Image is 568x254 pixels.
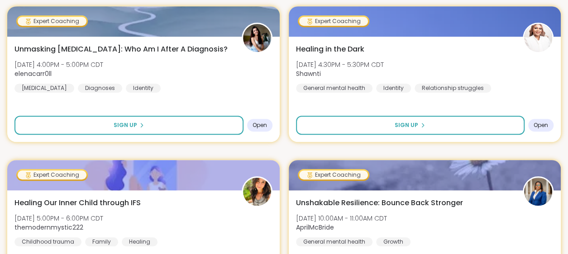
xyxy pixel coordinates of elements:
[126,84,161,93] div: Identity
[296,214,387,223] span: [DATE] 10:00AM - 11:00AM CDT
[524,24,552,52] img: Shawnti
[78,84,122,93] div: Diagnoses
[85,237,118,246] div: Family
[296,116,525,135] button: Sign Up
[14,60,103,69] span: [DATE] 4:00PM - 5:00PM CDT
[296,223,334,232] b: AprilMcBride
[18,17,86,26] div: Expert Coaching
[395,121,418,129] span: Sign Up
[14,69,52,78] b: elenacarr0ll
[14,223,83,232] b: themodernmystic222
[243,178,271,206] img: themodernmystic222
[14,116,243,135] button: Sign Up
[296,69,321,78] b: Shawnti
[376,237,410,246] div: Growth
[14,198,141,208] span: Healing Our Inner Child through IFS
[14,214,103,223] span: [DATE] 5:00PM - 6:00PM CDT
[114,121,137,129] span: Sign Up
[253,122,267,129] span: Open
[296,198,463,208] span: Unshakable Resilience: Bounce Back Stronger
[14,84,74,93] div: [MEDICAL_DATA]
[296,60,384,69] span: [DATE] 4:30PM - 5:30PM CDT
[296,84,372,93] div: General mental health
[18,170,86,179] div: Expert Coaching
[14,237,81,246] div: Childhood trauma
[296,44,364,55] span: Healing in the Dark
[534,122,548,129] span: Open
[376,84,411,93] div: Identity
[14,44,228,55] span: Unmasking [MEDICAL_DATA]: Who Am I After A Diagnosis?
[122,237,158,246] div: Healing
[299,170,368,179] div: Expert Coaching
[524,178,552,206] img: AprilMcBride
[299,17,368,26] div: Expert Coaching
[296,237,372,246] div: General mental health
[243,24,271,52] img: elenacarr0ll
[415,84,491,93] div: Relationship struggles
